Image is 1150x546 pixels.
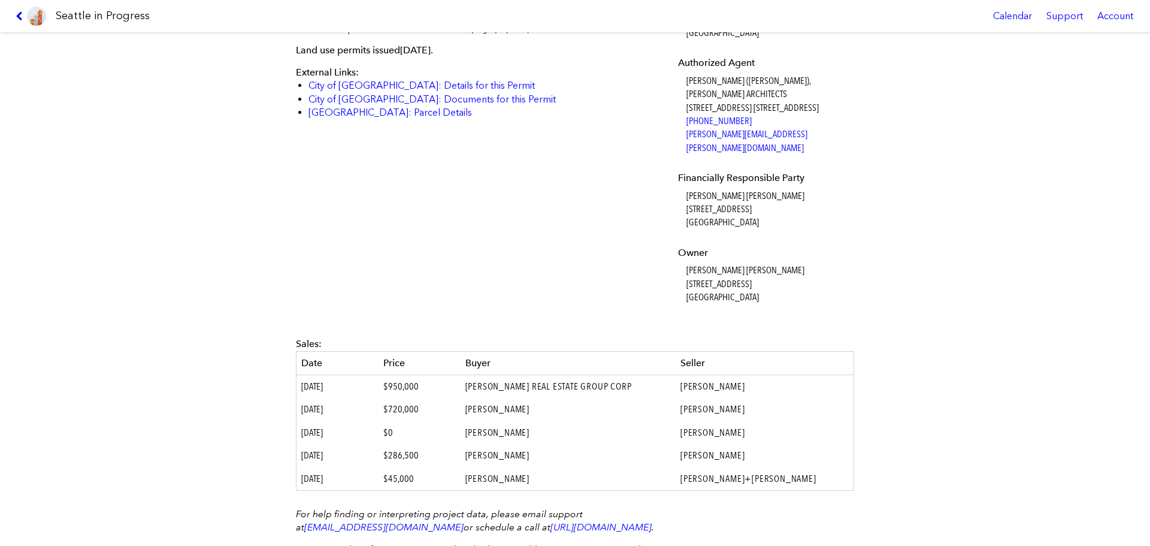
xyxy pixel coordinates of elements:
td: $286,500 [379,444,461,467]
span: External Links: [296,67,359,78]
dd: [PERSON_NAME] [PERSON_NAME] [STREET_ADDRESS] [GEOGRAPHIC_DATA] [686,189,851,230]
td: [PERSON_NAME] [676,444,854,467]
td: [PERSON_NAME] [676,421,854,444]
div: Sales: [296,337,854,351]
th: Buyer [461,351,676,375]
td: $0 [379,421,461,444]
span: [DATE] [400,44,431,56]
a: [URL][DOMAIN_NAME] [550,521,652,533]
img: favicon-96x96.png [27,7,46,26]
h1: Seattle in Progress [56,8,150,23]
td: $720,000 [379,398,461,421]
a: [GEOGRAPHIC_DATA]: Parcel Details [308,107,472,118]
th: Price [379,351,461,375]
span: [DATE] [301,450,323,461]
p: Land use permits issued . [296,44,659,57]
td: [PERSON_NAME] [461,421,676,444]
a: [PHONE_NUMBER] [686,115,752,126]
td: [PERSON_NAME] REAL ESTATE GROUP CORP [461,375,676,399]
td: [PERSON_NAME] [676,375,854,399]
dd: [PERSON_NAME] ([PERSON_NAME]), [PERSON_NAME] ARCHITECTS [STREET_ADDRESS] [STREET_ADDRESS] [686,74,851,155]
a: City of [GEOGRAPHIC_DATA]: Details for this Permit [308,80,535,91]
td: [PERSON_NAME] [461,444,676,467]
a: [PERSON_NAME][EMAIL_ADDRESS][PERSON_NAME][DOMAIN_NAME] [686,128,807,153]
a: [EMAIL_ADDRESS][DOMAIN_NAME] [304,521,464,533]
dd: [PERSON_NAME] [PERSON_NAME] [STREET_ADDRESS] [GEOGRAPHIC_DATA] [686,264,851,304]
em: For help finding or interpreting project data, please email support at or schedule a call at . [296,508,654,533]
td: [PERSON_NAME]+[PERSON_NAME] [676,467,854,491]
span: [DATE] [301,473,323,484]
th: Seller [676,351,854,375]
th: Date [296,351,379,375]
span: [DATE] [301,381,323,392]
td: [PERSON_NAME] [461,398,676,421]
td: [PERSON_NAME] [461,467,676,491]
td: $950,000 [379,375,461,399]
a: City of [GEOGRAPHIC_DATA]: Documents for this Permit [308,93,556,105]
span: [DATE] [301,427,323,438]
td: [PERSON_NAME] [676,398,854,421]
dt: Owner [678,246,851,260]
dt: Financially Responsible Party [678,171,851,185]
span: [DATE] [301,403,323,415]
dt: Authorized Agent [678,56,851,70]
td: $45,000 [379,467,461,491]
